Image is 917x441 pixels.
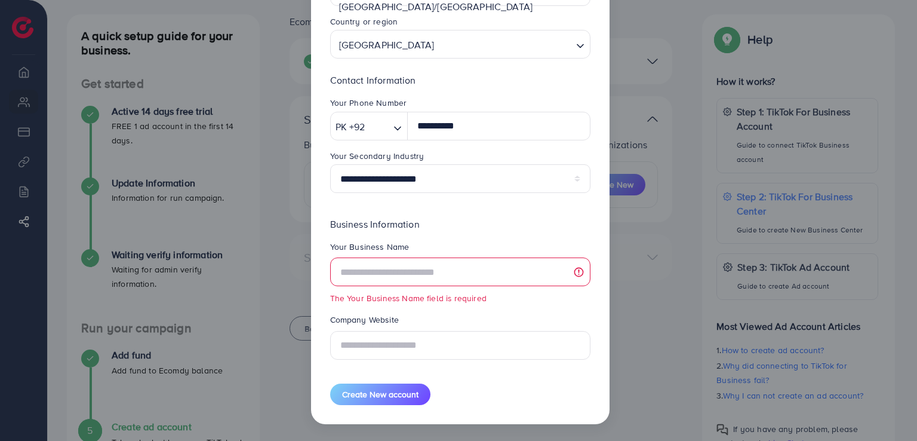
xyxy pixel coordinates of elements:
[337,34,437,56] span: [GEOGRAPHIC_DATA]
[330,73,590,87] p: Contact Information
[330,314,590,330] legend: Company Website
[336,18,571,36] input: Search for option
[330,112,408,140] div: Search for option
[342,388,419,400] span: Create New account
[336,118,347,136] span: PK
[330,16,398,27] label: Country or region
[349,118,365,136] span: +92
[330,97,407,109] label: Your Phone Number
[330,292,590,304] small: The Your Business Name field is required
[330,30,590,59] div: Search for option
[330,384,430,405] button: Create New account
[368,118,389,136] input: Search for option
[438,33,571,56] input: Search for option
[330,241,590,258] legend: Your Business Name
[330,150,424,162] label: Your Secondary Industry
[866,387,908,432] iframe: Chat
[330,217,590,231] p: Business Information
